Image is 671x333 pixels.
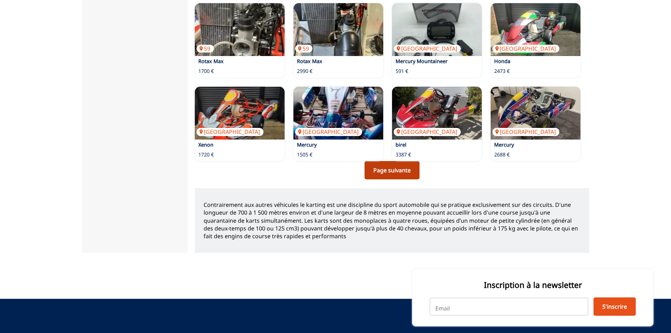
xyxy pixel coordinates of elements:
[295,128,362,136] p: [GEOGRAPHIC_DATA]
[392,3,482,56] a: Mercury Mountaineer[GEOGRAPHIC_DATA]
[396,151,411,158] p: 3387 €
[392,87,482,140] img: birel
[492,45,559,53] p: [GEOGRAPHIC_DATA]
[198,151,214,158] p: 1720 €
[491,87,580,140] a: Mercury[GEOGRAPHIC_DATA]
[195,87,285,140] a: Xenon[GEOGRAPHIC_DATA]
[297,58,322,64] a: Rotax Max
[594,297,636,316] button: S'inscrire
[492,128,559,136] p: [GEOGRAPHIC_DATA]
[394,128,461,136] p: [GEOGRAPHIC_DATA]
[293,3,383,56] img: Rotax Max
[494,141,514,148] a: Mercury
[198,141,213,148] a: Xenon
[430,298,588,315] input: Email
[491,87,580,140] img: Mercury
[295,45,312,53] p: 59
[297,68,312,75] p: 2990 €
[394,45,461,53] p: [GEOGRAPHIC_DATA]
[297,141,317,148] a: Mercury
[197,45,214,53] p: 59
[494,58,510,64] a: Honda
[392,3,482,56] img: Mercury Mountaineer
[491,3,580,56] img: Honda
[396,58,448,64] a: Mercury Mountaineer
[198,68,214,75] p: 1700 €
[494,151,510,158] p: 2688 €
[293,3,383,56] a: Rotax Max59
[396,141,406,148] a: birel
[204,201,580,240] p: Contrairement aux autres véhicules le karting est une discipline du sport automobile qui se prati...
[392,87,482,140] a: birel[GEOGRAPHIC_DATA]
[396,68,408,75] p: 591 €
[195,3,285,56] img: Rotax Max
[297,151,312,158] p: 1505 €
[198,58,224,64] a: Rotax Max
[195,87,285,140] img: Xenon
[197,128,263,136] p: [GEOGRAPHIC_DATA]
[430,279,636,290] p: Inscription à la newsletter
[195,3,285,56] a: Rotax Max59
[491,3,580,56] a: Honda[GEOGRAPHIC_DATA]
[494,68,510,75] p: 2473 €
[365,161,420,179] a: Page suivante
[293,87,383,140] a: Mercury[GEOGRAPHIC_DATA]
[293,87,383,140] img: Mercury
